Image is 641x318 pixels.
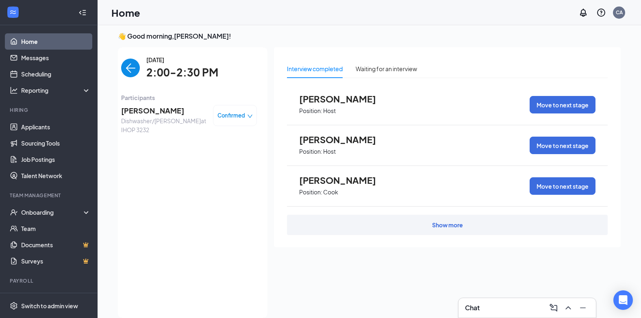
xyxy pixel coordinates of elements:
span: [DATE] [146,55,218,64]
svg: UserCheck [10,208,18,216]
svg: ChevronUp [563,303,573,313]
svg: ComposeMessage [549,303,558,313]
a: PayrollCrown [21,290,91,306]
span: 2:00-2:30 PM [146,64,218,81]
span: [PERSON_NAME] [299,94,389,104]
svg: Settings [10,302,18,310]
div: Hiring [10,107,89,113]
div: Open Intercom Messenger [613,290,633,310]
div: Waiting for an interview [356,64,417,73]
button: back-button [121,59,140,77]
div: Payroll [10,277,89,284]
svg: Notifications [578,8,588,17]
a: SurveysCrown [21,253,91,269]
div: Show more [432,221,463,229]
div: Interview completed [287,64,343,73]
div: Team Management [10,192,89,199]
svg: QuestionInfo [596,8,606,17]
p: Cook [323,188,338,196]
button: Minimize [576,301,589,314]
div: CA [616,9,623,16]
a: Applicants [21,119,91,135]
button: ChevronUp [562,301,575,314]
svg: WorkstreamLogo [9,8,17,16]
span: [PERSON_NAME] [299,134,389,145]
div: Switch to admin view [21,302,78,310]
a: Scheduling [21,66,91,82]
span: [PERSON_NAME] [121,105,206,116]
button: ComposeMessage [547,301,560,314]
a: Job Postings [21,151,91,168]
p: Position: [299,107,322,115]
h3: Chat [465,303,480,312]
p: Host [323,107,336,115]
span: Participants [121,93,257,102]
svg: Collapse [78,9,87,17]
button: Move to next stage [530,177,595,195]
p: Host [323,148,336,155]
button: Move to next stage [530,96,595,113]
a: Home [21,33,91,50]
svg: Analysis [10,86,18,94]
h3: 👋 Good morning, [PERSON_NAME] ! [118,32,621,41]
a: DocumentsCrown [21,237,91,253]
h1: Home [111,6,140,20]
svg: Minimize [578,303,588,313]
div: Reporting [21,86,91,94]
span: Confirmed [217,111,245,120]
div: Onboarding [21,208,84,216]
span: Dishwasher/[PERSON_NAME] at IHOP 3232 [121,116,206,134]
span: down [247,113,253,119]
a: Talent Network [21,168,91,184]
button: Move to next stage [530,137,595,154]
p: Position: [299,148,322,155]
a: Messages [21,50,91,66]
span: [PERSON_NAME] [299,175,389,185]
a: Sourcing Tools [21,135,91,151]
p: Position: [299,188,322,196]
a: Team [21,220,91,237]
